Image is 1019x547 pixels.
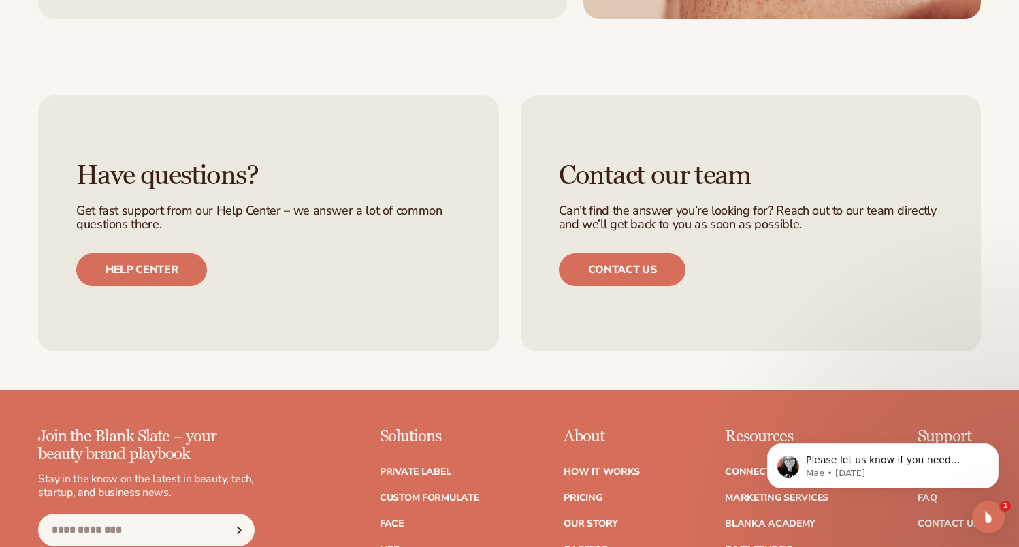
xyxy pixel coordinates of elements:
[1000,501,1011,512] span: 1
[380,467,451,477] a: Private label
[725,467,832,477] a: Connect your store
[564,519,617,529] a: Our Story
[76,204,461,232] p: Get fast support from our Help Center – we answer a lot of common questions there.
[380,519,404,529] a: Face
[564,493,602,503] a: Pricing
[559,161,943,191] h3: Contact our team
[38,428,255,464] p: Join the Blank Slate – your beauty brand playbook
[747,415,1019,510] iframe: Intercom notifications message
[725,519,815,529] a: Blanka Academy
[559,204,943,232] p: Can’t find the answer you’re looking for? Reach out to our team directly and we’ll get back to yo...
[76,253,207,286] a: Help center
[380,493,479,503] a: Custom formulate
[564,428,640,446] p: About
[38,472,255,501] p: Stay in the know on the latest in beauty, tech, startup, and business news.
[224,514,254,546] button: Subscribe
[559,253,686,286] a: Contact us
[725,493,828,503] a: Marketing services
[564,467,640,477] a: How It Works
[918,519,979,529] a: Contact Us
[972,501,1005,533] iframe: Intercom live chat
[76,161,461,191] h3: Have questions?
[380,428,479,446] p: Solutions
[725,428,832,446] p: Resources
